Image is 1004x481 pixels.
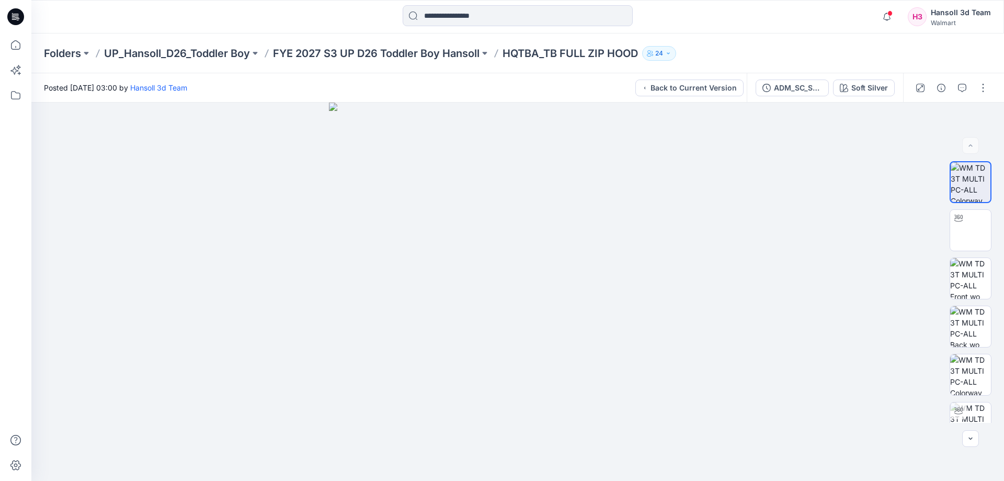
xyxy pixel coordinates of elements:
[503,46,638,61] p: HQTBA_TB FULL ZIP HOOD
[931,19,991,27] div: Walmart
[950,258,991,299] img: WM TD 3T MULTI PC-ALL Front wo Avatar
[851,82,888,94] div: Soft Silver
[950,306,991,347] img: WM TD 3T MULTI PC-ALL Back wo Avatar
[44,46,81,61] a: Folders
[104,46,250,61] a: UP_Hansoll_D26_Toddler Boy
[951,162,990,202] img: WM TD 3T MULTI PC-ALL Colorway wo Avatar
[950,402,991,443] img: WM TD 3T MULTI PC-ALL Turntable with Avatar
[130,83,187,92] a: Hansoll 3d Team
[756,80,829,96] button: ADM_SC_SOLID
[273,46,480,61] a: FYE 2027 S3 UP D26 Toddler Boy Hansoll
[329,103,707,481] img: eyJhbGciOiJIUzI1NiIsImtpZCI6IjAiLCJzbHQiOiJzZXMiLCJ0eXAiOiJKV1QifQ.eyJkYXRhIjp7InR5cGUiOiJzdG9yYW...
[635,80,744,96] button: Back to Current Version
[642,46,676,61] button: 24
[44,82,187,93] span: Posted [DATE] 03:00 by
[931,6,991,19] div: Hansoll 3d Team
[908,7,927,26] div: H3
[655,48,663,59] p: 24
[833,80,895,96] button: Soft Silver
[933,80,950,96] button: Details
[774,82,822,94] div: ADM_SC_SOLID
[950,354,991,395] img: WM TD 3T MULTI PC-ALL Colorway wo Avatar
